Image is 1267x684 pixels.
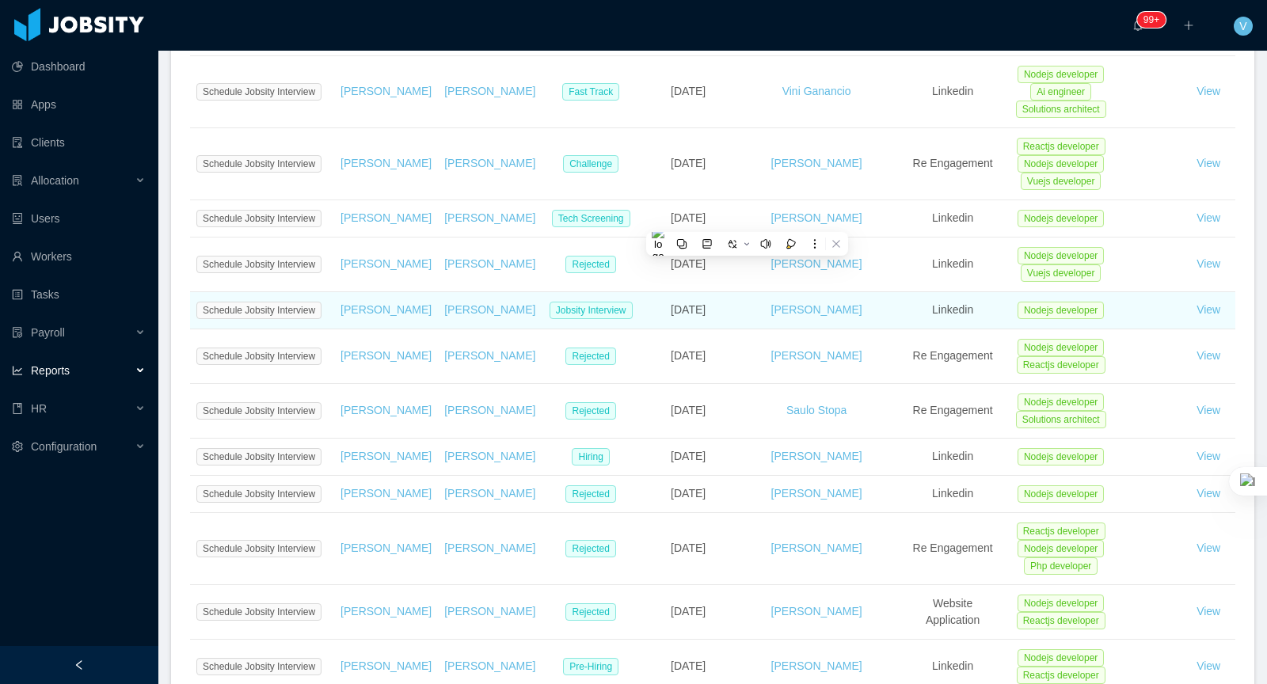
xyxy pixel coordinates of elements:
[1137,12,1166,28] sup: 911
[932,85,973,97] span: Linkedin
[12,403,23,414] i: icon: book
[1018,210,1104,227] span: Nodejs developer
[1016,411,1106,428] span: Solutions architect
[932,659,973,672] span: Linkedin
[1197,487,1220,500] a: View
[444,211,535,224] a: [PERSON_NAME]
[12,203,146,234] a: icon: robotUsers
[646,56,730,128] td: [DATE]
[1018,540,1104,557] span: Nodejs developer
[12,279,146,310] a: icon: profileTasks
[1197,157,1220,169] a: View
[563,658,618,675] span: Pre-Hiring
[932,487,973,500] span: Linkedin
[565,487,622,500] a: Rejected
[646,128,730,200] td: [DATE]
[196,448,322,465] span: Schedule Jobsity Interview
[1018,247,1104,264] span: Nodejs developer
[196,155,322,173] span: Schedule Jobsity Interview
[31,174,79,187] span: Allocation
[550,302,633,319] span: Jobsity Interview
[12,441,23,452] i: icon: setting
[550,303,639,316] a: Jobsity Interview
[771,349,862,362] a: [PERSON_NAME]
[444,659,535,672] a: [PERSON_NAME]
[1018,448,1104,465] span: Nodejs developer
[341,157,432,169] a: [PERSON_NAME]
[31,326,65,339] span: Payroll
[1197,211,1220,224] a: View
[1239,17,1246,36] span: V
[1018,339,1104,356] span: Nodejs developer
[1017,522,1105,540] span: Reactjs developer
[913,404,993,416] span: Re Engagement
[1018,66,1104,83] span: Nodejs developer
[1197,450,1220,462] a: View
[646,384,730,439] td: [DATE]
[1021,264,1101,282] span: Vuejs developer
[932,257,973,270] span: Linkedin
[196,603,322,621] span: Schedule Jobsity Interview
[1018,649,1104,667] span: Nodejs developer
[196,402,322,420] span: Schedule Jobsity Interview
[562,83,619,101] span: Fast Track
[341,487,432,500] a: [PERSON_NAME]
[646,585,730,640] td: [DATE]
[341,450,432,462] a: [PERSON_NAME]
[782,85,851,97] a: Vini Ganancio
[1197,605,1220,617] a: View
[196,540,322,557] span: Schedule Jobsity Interview
[444,257,535,270] a: [PERSON_NAME]
[341,349,432,362] a: [PERSON_NAME]
[196,210,322,227] span: Schedule Jobsity Interview
[12,127,146,158] a: icon: auditClients
[646,237,730,292] td: [DATE]
[646,439,730,476] td: [DATE]
[1017,612,1105,629] span: Reactjs developer
[771,659,862,672] a: [PERSON_NAME]
[196,485,322,503] span: Schedule Jobsity Interview
[1018,155,1104,173] span: Nodejs developer
[771,487,862,500] a: [PERSON_NAME]
[563,157,625,169] a: Challenge
[444,450,535,462] a: [PERSON_NAME]
[341,659,432,672] a: [PERSON_NAME]
[1183,20,1194,31] i: icon: plus
[786,404,847,416] a: Saulo Stopa
[646,476,730,513] td: [DATE]
[771,157,862,169] a: [PERSON_NAME]
[565,541,622,554] a: Rejected
[444,487,535,500] a: [PERSON_NAME]
[913,541,993,554] span: Re Engagement
[1132,20,1143,31] i: icon: bell
[1018,485,1104,503] span: Nodejs developer
[771,211,862,224] a: [PERSON_NAME]
[565,485,615,503] span: Rejected
[1017,138,1105,155] span: Reactjs developer
[932,303,973,316] span: Linkedin
[565,404,622,416] a: Rejected
[444,541,535,554] a: [PERSON_NAME]
[12,51,146,82] a: icon: pie-chartDashboard
[565,540,615,557] span: Rejected
[444,605,535,617] a: [PERSON_NAME]
[341,211,432,224] a: [PERSON_NAME]
[444,157,535,169] a: [PERSON_NAME]
[1197,349,1220,362] a: View
[12,175,23,186] i: icon: solution
[771,605,862,617] a: [PERSON_NAME]
[565,257,622,270] a: Rejected
[1018,302,1104,319] span: Nodejs developer
[1018,393,1104,411] span: Nodejs developer
[565,348,615,365] span: Rejected
[196,658,322,675] span: Schedule Jobsity Interview
[444,349,535,362] a: [PERSON_NAME]
[572,448,609,465] span: Hiring
[771,541,862,554] a: [PERSON_NAME]
[196,256,322,273] span: Schedule Jobsity Interview
[565,402,615,420] span: Rejected
[565,605,622,617] a: Rejected
[926,597,980,626] span: Website Application
[1016,101,1106,118] span: Solutions architect
[565,349,622,362] a: Rejected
